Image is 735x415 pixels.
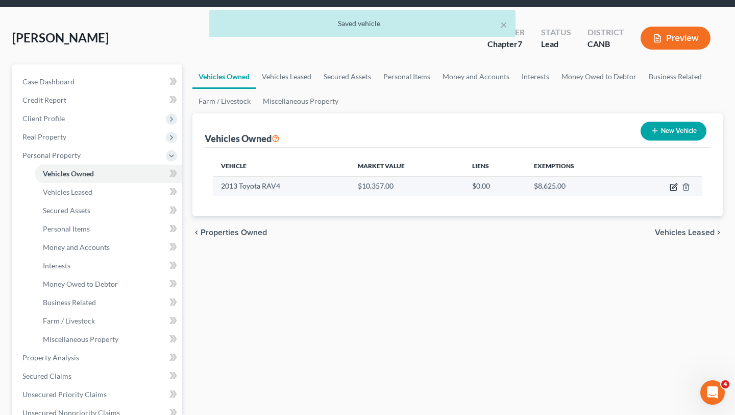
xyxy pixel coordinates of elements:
td: 2013 Toyota RAV4 [213,176,350,196]
span: 4 [721,380,729,388]
th: Liens [464,156,526,176]
a: Farm / Livestock [35,312,182,330]
a: Personal Items [35,220,182,238]
a: Vehicles Owned [35,165,182,183]
span: Money and Accounts [43,243,110,251]
div: Chapter [487,38,525,50]
a: Secured Claims [14,367,182,385]
span: Property Analysis [22,353,79,362]
a: Secured Assets [317,64,377,89]
button: chevron_left Properties Owned [192,228,267,237]
a: Secured Assets [35,201,182,220]
button: New Vehicle [641,122,706,141]
a: Business Related [35,293,182,312]
span: Personal Property [22,151,81,159]
i: chevron_right [715,228,723,237]
a: Unsecured Priority Claims [14,385,182,404]
a: Interests [35,257,182,275]
a: Money Owed to Debtor [35,275,182,293]
td: $0.00 [464,176,526,196]
span: Credit Report [22,96,66,104]
span: 7 [518,39,522,49]
a: Interests [516,64,555,89]
a: Property Analysis [14,349,182,367]
a: Miscellaneous Property [257,89,345,113]
a: Vehicles Leased [35,183,182,201]
a: Money Owed to Debtor [555,64,643,89]
a: Farm / Livestock [192,89,257,113]
span: Properties Owned [201,228,267,237]
th: Market Value [350,156,464,176]
i: chevron_left [192,228,201,237]
a: Vehicles Owned [192,64,256,89]
th: Exemptions [526,156,628,176]
div: Lead [541,38,571,50]
span: Interests [43,261,70,270]
span: Personal Items [43,224,90,233]
span: Unsecured Priority Claims [22,390,107,399]
div: Vehicles Owned [205,132,280,145]
a: Money and Accounts [35,238,182,257]
span: Money Owed to Debtor [43,280,118,288]
a: Miscellaneous Property [35,330,182,349]
span: Vehicles Owned [43,169,94,178]
td: $10,357.00 [350,176,464,196]
a: Credit Report [14,91,182,109]
div: CANB [587,38,624,50]
td: $8,625.00 [526,176,628,196]
a: Personal Items [377,64,436,89]
span: Vehicles Leased [43,188,92,196]
span: Secured Claims [22,372,71,380]
a: Business Related [643,64,708,89]
th: Vehicle [213,156,350,176]
a: Case Dashboard [14,73,182,91]
button: × [500,18,507,31]
a: Vehicles Leased [256,64,317,89]
span: Farm / Livestock [43,316,95,325]
span: Case Dashboard [22,77,75,86]
iframe: Intercom live chat [700,380,725,405]
div: Saved vehicle [217,18,507,29]
a: Money and Accounts [436,64,516,89]
span: Secured Assets [43,206,90,215]
span: Miscellaneous Property [43,335,118,343]
span: Client Profile [22,114,65,123]
button: Vehicles Leased chevron_right [655,228,723,237]
span: Business Related [43,298,96,307]
span: Real Property [22,132,66,141]
span: Vehicles Leased [655,228,715,237]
